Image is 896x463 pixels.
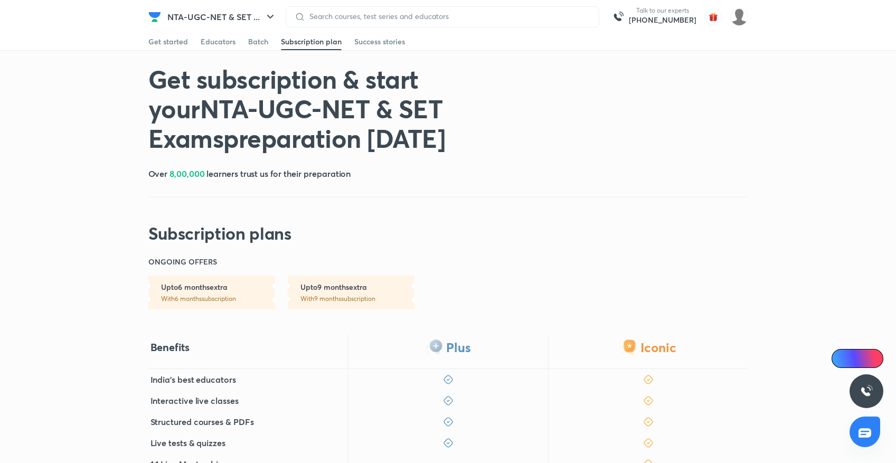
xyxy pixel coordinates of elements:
[201,33,235,50] a: Educators
[150,437,225,449] h5: Live tests & quizzes
[148,11,161,23] img: Company Logo
[148,33,188,50] a: Get started
[148,257,217,267] h6: ONGOING OFFERS
[354,36,405,47] div: Success stories
[354,33,405,50] a: Success stories
[150,341,190,354] h4: Benefits
[148,223,291,244] h2: Subscription plans
[281,33,342,50] a: Subscription plan
[300,282,414,292] h6: Upto 9 months extra
[849,354,877,363] span: Ai Doubts
[248,33,268,50] a: Batch
[288,276,414,309] a: Upto9 monthsextraWith9 monthssubscription
[838,354,846,363] img: Icon
[730,8,748,26] img: Sakshi Nath
[305,12,590,21] input: Search courses, test series and educators
[300,295,414,303] p: With 9 months subscription
[705,8,722,25] img: avatar
[148,167,351,180] h5: Over learners trust us for their preparation
[148,36,188,47] div: Get started
[161,295,275,303] p: With 6 months subscription
[248,36,268,47] div: Batch
[148,276,275,309] a: Upto6 monthsextraWith6 monthssubscription
[201,36,235,47] div: Educators
[150,415,254,428] h5: Structured courses & PDFs
[860,385,873,398] img: ttu
[150,394,239,407] h5: Interactive live classes
[161,282,275,292] h6: Upto 6 months extra
[832,349,883,368] a: Ai Doubts
[608,6,629,27] img: call-us
[150,373,236,386] h5: India's best educators
[161,6,283,27] button: NTA-UGC-NET & SET ...
[148,64,508,153] h1: Get subscription & start your NTA-UGC-NET & SET Exams preparation [DATE]
[281,36,342,47] div: Subscription plan
[629,15,696,25] a: [PHONE_NUMBER]
[629,6,696,15] p: Talk to our experts
[169,168,204,179] span: 8,00,000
